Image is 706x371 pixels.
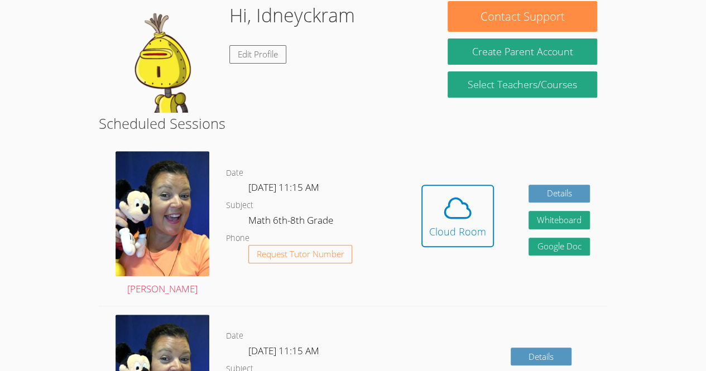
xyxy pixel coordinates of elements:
[529,211,590,229] button: Whiteboard
[226,232,249,245] dt: Phone
[116,151,209,297] a: [PERSON_NAME]
[226,329,243,343] dt: Date
[116,151,209,276] img: avatar.png
[229,1,355,30] h1: Hi, Idneyckram
[429,224,486,239] div: Cloud Room
[99,113,607,134] h2: Scheduled Sessions
[529,185,590,203] a: Details
[448,1,597,32] button: Contact Support
[248,344,319,357] span: [DATE] 11:15 AM
[511,348,572,366] a: Details
[226,199,253,213] dt: Subject
[257,250,344,258] span: Request Tutor Number
[248,245,353,263] button: Request Tutor Number
[421,185,494,247] button: Cloud Room
[109,1,220,113] img: default.png
[448,38,597,65] button: Create Parent Account
[529,238,590,256] a: Google Doc
[248,181,319,194] span: [DATE] 11:15 AM
[229,45,286,64] a: Edit Profile
[448,71,597,98] a: Select Teachers/Courses
[248,213,335,232] dd: Math 6th-8th Grade
[226,166,243,180] dt: Date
